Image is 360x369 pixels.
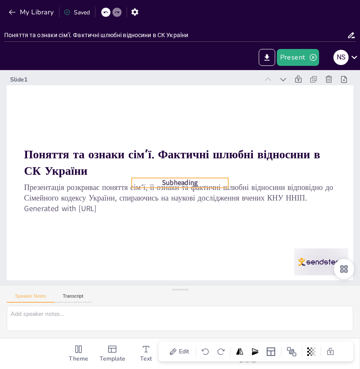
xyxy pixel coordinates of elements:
[264,339,298,369] div: Add a table
[95,339,129,369] div: Add ready made slides
[287,347,297,357] span: Position
[197,339,230,369] div: Add images, graphics, shapes or video
[54,293,92,303] button: Transcript
[333,50,349,65] div: N S
[264,345,278,358] div: Layout
[64,8,90,16] div: Saved
[49,79,265,318] p: Generated with [URL]
[333,49,349,66] button: N S
[177,347,191,355] span: Edit
[259,49,275,66] button: Export to PowerPoint
[75,41,297,271] strong: Поняття та ознаки сімʼї. Фактичні шлюбні відносини в СК України
[69,354,88,364] span: Theme
[7,293,54,303] button: Speaker Notes
[57,65,281,311] p: Презентація розкриває поняття сімʼї, її ознаки та фактичні шлюбні відносини відповідно до Сімейно...
[129,339,163,369] div: Add text boxes
[100,354,125,364] span: Template
[140,354,152,364] span: Text
[163,339,197,369] div: Get real-time input from your audience
[6,5,57,19] button: My Library
[230,339,264,369] div: Add charts and graphs
[277,49,319,66] button: Present
[62,339,95,369] div: Change the overall theme
[4,29,347,41] input: Insert title
[161,165,192,197] span: Subheading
